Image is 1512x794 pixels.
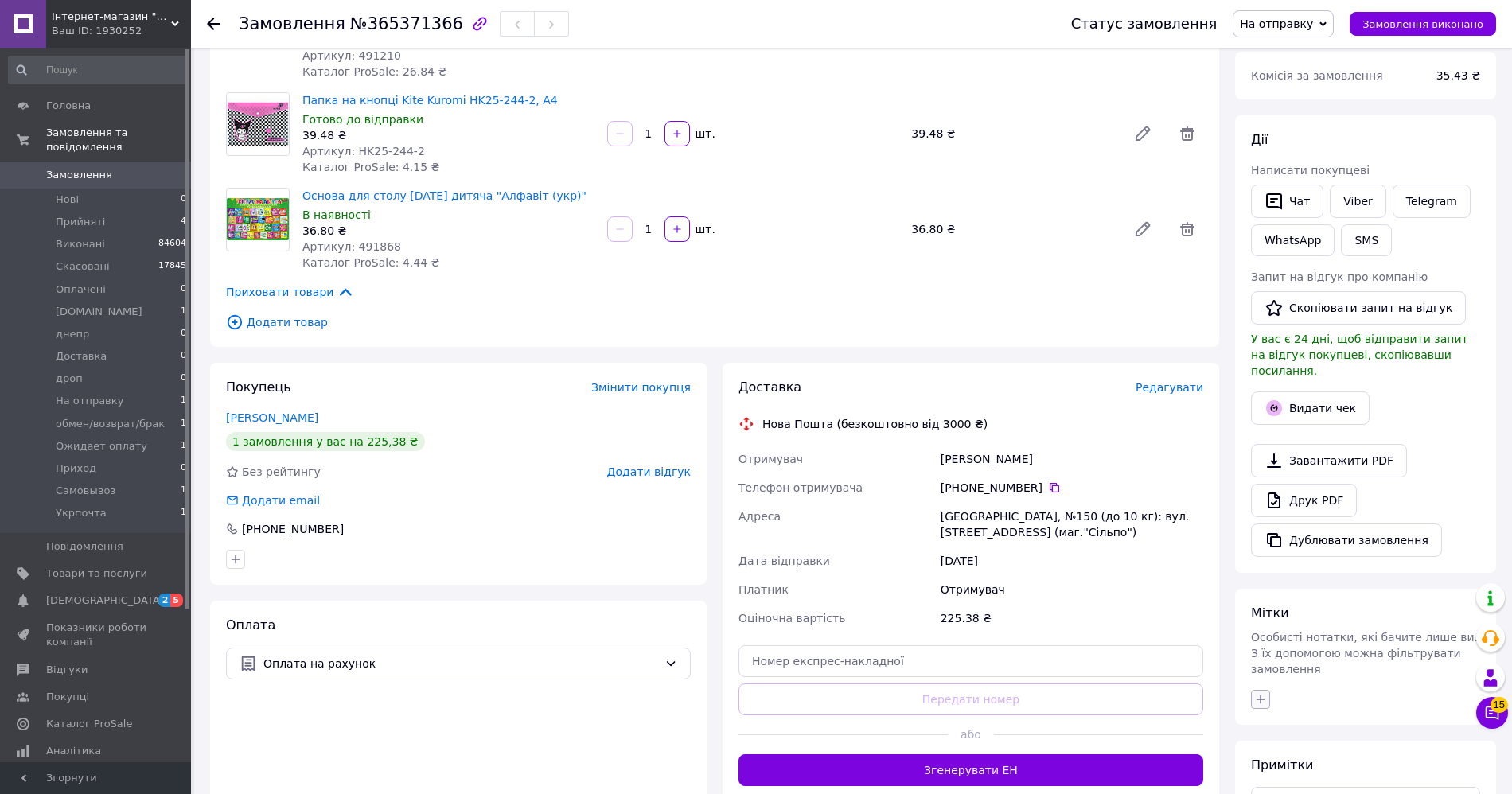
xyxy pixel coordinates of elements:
span: Дії [1251,132,1268,147]
div: [PHONE_NUMBER] [941,480,1203,496]
span: Показники роботи компанії [46,621,147,649]
button: Чат [1251,185,1323,218]
img: Папка на кнопці Kite Kuromi HK25-244-2, А4 [227,93,289,155]
span: Телефон отримувача [738,481,863,494]
span: На отправку [1240,18,1313,30]
span: Артикул: HK25-244-2 [302,145,425,158]
button: Дублювати замовлення [1251,523,1442,557]
div: [PHONE_NUMBER] [240,521,345,537]
span: 0 [181,282,186,297]
span: Артикул: 491868 [302,240,401,253]
div: 39.48 ₴ [905,123,1120,145]
span: Приход [56,461,96,476]
span: Самовывоз [56,484,115,498]
div: 36.80 ₴ [302,223,594,239]
span: Адреса [738,510,781,523]
div: шт. [692,221,717,237]
span: Каталог ProSale: 4.44 ₴ [302,256,439,269]
span: 35.43 ₴ [1436,69,1480,82]
span: Комісія за замовлення [1251,69,1383,82]
span: Нові [56,193,79,207]
button: Чат з покупцем15 [1476,697,1508,729]
span: 0 [181,349,186,364]
span: Скасовані [56,259,110,274]
span: Оплачені [56,282,106,297]
span: Виконані [56,237,105,251]
span: Дата відправки [738,555,830,567]
span: Замовлення [239,14,345,33]
div: 225.38 ₴ [937,604,1206,632]
span: №365371366 [350,14,463,33]
span: 1 [181,305,186,319]
div: Додати email [240,492,321,508]
a: Папка на кнопці Kite Kuromi HK25-244-2, А4 [302,94,558,107]
span: Аналітика [46,744,101,758]
span: 15 [1491,697,1508,713]
span: Змінити покупця [591,381,691,394]
div: [PERSON_NAME] [937,445,1206,473]
span: Інтернет-магазин "Рюкзак" [52,10,171,24]
span: 0 [181,461,186,476]
a: Telegram [1393,185,1471,218]
div: Статус замовлення [1071,16,1218,32]
button: SMS [1341,224,1392,256]
div: Ваш ID: 1930252 [52,24,191,38]
span: Доставка [56,349,107,364]
span: Примітки [1251,757,1313,773]
span: обмен/возврат/брак [56,417,165,431]
a: Основа для столу [DATE] дитяча "Алфавіт (укр)" [302,189,586,202]
button: Скопіювати запит на відгук [1251,291,1466,325]
span: Запит на відгук про компанію [1251,271,1428,283]
span: Додати товар [226,313,1203,331]
span: Каталог ProSale: 4.15 ₴ [302,161,439,173]
a: Viber [1330,185,1385,218]
span: У вас є 24 дні, щоб відправити запит на відгук покупцеві, скопіювавши посилання. [1251,333,1468,377]
a: [PERSON_NAME] [226,411,318,424]
a: Завантажити PDF [1251,444,1407,477]
div: [GEOGRAPHIC_DATA], №150 (до 10 кг): вул. [STREET_ADDRESS] (маг."Сільпо") [937,502,1206,547]
span: дроп [56,372,83,386]
span: Артикул: 491210 [302,49,401,62]
a: Редагувати [1127,213,1159,245]
div: 39.48 ₴ [302,127,594,143]
span: Особисті нотатки, які бачите лише ви. З їх допомогою можна фільтрувати замовлення [1251,631,1478,675]
span: Товари та послуги [46,566,147,581]
span: [DOMAIN_NAME] [56,305,142,319]
span: Видалити [1171,213,1203,245]
button: Замовлення виконано [1350,12,1496,36]
input: Пошук [8,56,188,84]
span: Каталог ProSale [46,717,132,731]
span: 1 [181,506,186,520]
span: Мітки [1251,605,1289,621]
div: [DATE] [937,547,1206,575]
span: Замовлення виконано [1362,18,1483,30]
span: Укрпочта [56,506,107,520]
span: 1 [181,417,186,431]
div: Отримувач [937,575,1206,604]
span: Головна [46,99,91,113]
span: Написати покупцеві [1251,164,1370,177]
img: Основа для столу 1Вересня дитяча "Алфавіт (укр)" [227,198,289,240]
a: Редагувати [1127,118,1159,150]
span: або [948,726,994,742]
span: 4 [181,215,186,229]
span: Приховати товари [226,283,354,301]
span: Відгуки [46,663,88,677]
div: Додати email [224,492,321,508]
span: Оціночна вартість [738,612,845,625]
div: шт. [692,126,717,142]
span: На отправку [56,394,123,408]
span: 0 [181,372,186,386]
button: Згенерувати ЕН [738,754,1203,786]
span: Редагувати [1136,381,1203,394]
input: Номер експрес-накладної [738,645,1203,677]
div: 36.80 ₴ [905,218,1120,240]
span: Каталог ProSale: 26.84 ₴ [302,65,446,78]
span: Повідомлення [46,539,123,554]
span: днепр [56,327,89,341]
span: 0 [181,193,186,207]
span: Видалити [1171,118,1203,150]
span: Покупець [226,379,291,395]
span: 1 [181,484,186,498]
span: Ожидает оплату [56,439,147,453]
